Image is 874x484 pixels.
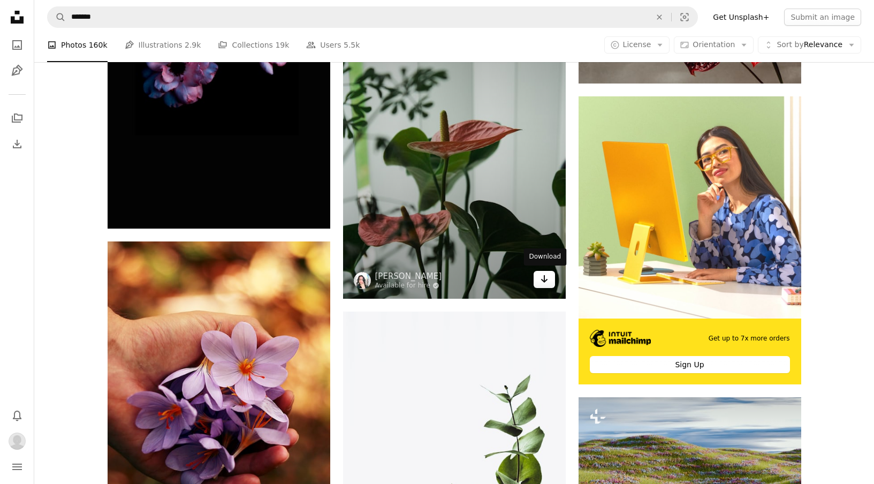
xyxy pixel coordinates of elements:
a: Photos [6,34,28,56]
button: Clear [648,7,671,27]
span: 2.9k [185,39,201,51]
img: Go to Shanon Palomino Salinas's profile [354,272,371,289]
a: Collections 19k [218,28,289,62]
a: blooming red anthurium flower [343,126,566,136]
span: Sort by [777,40,803,49]
span: Orientation [693,40,735,49]
button: Sort byRelevance [758,36,861,54]
a: Get up to 7x more ordersSign Up [579,96,801,384]
button: Notifications [6,405,28,426]
div: Sign Up [590,356,790,373]
a: a painting of a field of wild flowers [579,466,801,476]
button: Orientation [674,36,754,54]
a: Available for hire [375,282,442,290]
a: Download History [6,133,28,155]
a: green leaf [343,473,566,483]
button: Profile [6,430,28,452]
a: [PERSON_NAME] [375,271,442,282]
a: Illustrations [6,60,28,81]
button: Menu [6,456,28,478]
span: Get up to 7x more orders [709,334,790,343]
button: License [604,36,670,54]
a: Illustrations 2.9k [125,28,201,62]
img: file-1722962862010-20b14c5a0a60image [579,96,801,319]
span: Relevance [777,40,842,50]
a: Collections [6,108,28,129]
a: Home — Unsplash [6,6,28,30]
span: License [623,40,651,49]
span: 19k [275,39,289,51]
img: Avatar of user Niki Welch [9,433,26,450]
a: purple petaled flowers on person's hand [108,404,330,413]
a: Download [534,271,555,288]
a: Users 5.5k [306,28,360,62]
img: file-1690386555781-336d1949dad1image [590,330,651,347]
a: Get Unsplash+ [706,9,776,26]
button: Visual search [672,7,697,27]
form: Find visuals sitewide [47,6,698,28]
button: Search Unsplash [48,7,66,27]
div: Download [524,248,567,266]
span: 5.5k [344,39,360,51]
button: Submit an image [784,9,861,26]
